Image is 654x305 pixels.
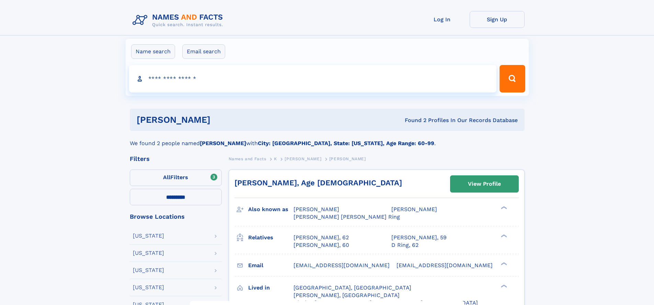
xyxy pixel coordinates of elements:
[163,174,170,181] span: All
[450,176,518,192] a: View Profile
[133,233,164,239] div: [US_STATE]
[294,284,411,291] span: [GEOGRAPHIC_DATA], [GEOGRAPHIC_DATA]
[258,140,434,146] b: City: [GEOGRAPHIC_DATA], State: [US_STATE], Age Range: 60-99
[130,131,525,148] div: We found 2 people named with .
[133,285,164,290] div: [US_STATE]
[294,262,390,269] span: [EMAIL_ADDRESS][DOMAIN_NAME]
[391,206,437,213] span: [PERSON_NAME]
[329,156,366,161] span: [PERSON_NAME]
[285,156,321,161] span: [PERSON_NAME]
[274,156,277,161] span: K
[248,204,294,215] h3: Also known as
[294,234,349,241] a: [PERSON_NAME], 62
[294,214,400,220] span: [PERSON_NAME] [PERSON_NAME] Ring
[131,44,175,59] label: Name search
[499,233,507,238] div: ❯
[248,282,294,294] h3: Lived in
[133,268,164,273] div: [US_STATE]
[470,11,525,28] a: Sign Up
[234,178,402,187] a: [PERSON_NAME], Age [DEMOGRAPHIC_DATA]
[308,117,518,124] div: Found 2 Profiles In Our Records Database
[274,154,277,163] a: K
[130,156,222,162] div: Filters
[499,206,507,210] div: ❯
[130,214,222,220] div: Browse Locations
[182,44,225,59] label: Email search
[130,11,229,30] img: Logo Names and Facts
[137,116,308,124] h1: [PERSON_NAME]
[248,260,294,271] h3: Email
[229,154,266,163] a: Names and Facts
[499,284,507,288] div: ❯
[130,170,222,186] label: Filters
[294,241,349,249] a: [PERSON_NAME], 60
[391,234,447,241] a: [PERSON_NAME], 59
[129,65,497,92] input: search input
[468,176,501,192] div: View Profile
[499,261,507,266] div: ❯
[397,262,493,269] span: [EMAIL_ADDRESS][DOMAIN_NAME]
[200,140,246,146] b: [PERSON_NAME]
[500,65,525,92] button: Search Button
[285,154,321,163] a: [PERSON_NAME]
[248,232,294,243] h3: Relatives
[133,250,164,256] div: [US_STATE]
[415,11,470,28] a: Log In
[391,241,418,249] a: D Ring, 62
[294,206,339,213] span: [PERSON_NAME]
[294,292,400,298] span: [PERSON_NAME], [GEOGRAPHIC_DATA]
